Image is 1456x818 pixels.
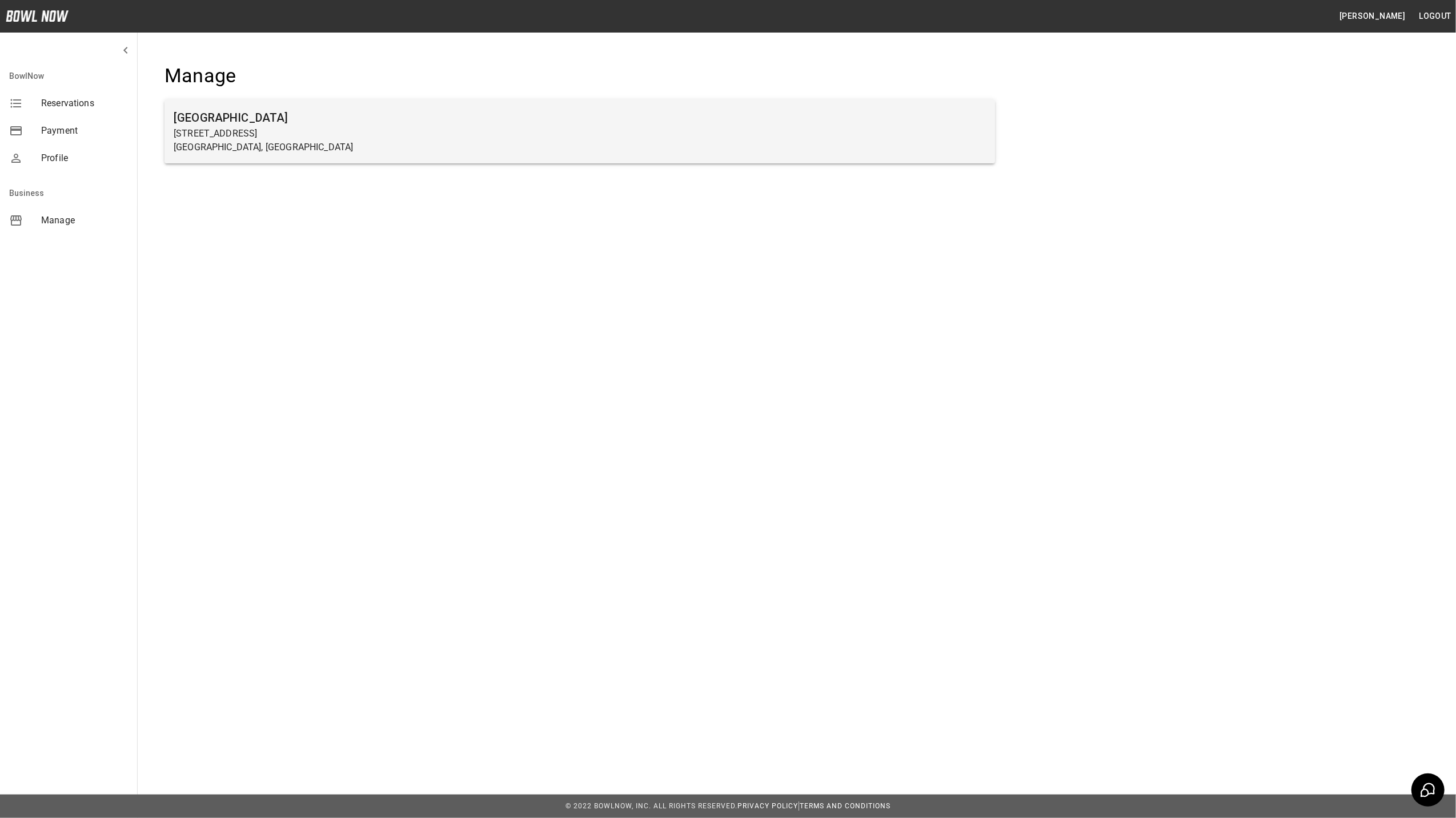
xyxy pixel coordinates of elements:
[1415,6,1456,27] button: Logout
[41,214,128,227] span: Manage
[174,141,986,154] p: [GEOGRAPHIC_DATA], [GEOGRAPHIC_DATA]
[174,109,986,127] h6: [GEOGRAPHIC_DATA]
[165,64,995,88] h4: Manage
[41,97,128,110] span: Reservations
[800,802,891,810] a: Terms and Conditions
[737,802,798,810] a: Privacy Policy
[41,124,128,138] span: Payment
[1335,6,1410,27] button: [PERSON_NAME]
[6,10,69,22] img: logo
[565,802,737,810] span: © 2022 BowlNow, Inc. All Rights Reserved.
[174,127,986,141] p: [STREET_ADDRESS]
[41,151,128,165] span: Profile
